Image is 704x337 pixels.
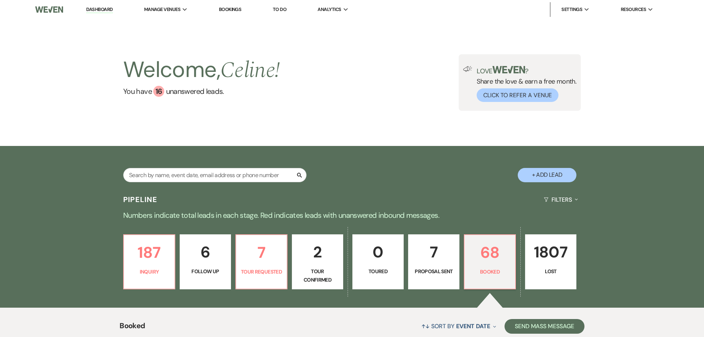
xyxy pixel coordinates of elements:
[464,234,516,289] a: 68Booked
[621,6,646,13] span: Resources
[88,209,616,221] p: Numbers indicate total leads in each stage. Red indicates leads with unanswered inbound messages.
[472,66,576,102] div: Share the love & earn a free month.
[357,240,399,264] p: 0
[123,86,280,97] a: You have 16 unanswered leads.
[120,320,145,336] span: Booked
[153,86,164,97] div: 16
[352,234,404,289] a: 0Toured
[421,322,430,330] span: ↑↓
[128,268,170,276] p: Inquiry
[123,168,307,182] input: Search by name, event date, email address or phone number
[541,190,581,209] button: Filters
[492,66,525,73] img: weven-logo-green.svg
[456,322,490,330] span: Event Date
[318,6,341,13] span: Analytics
[505,319,584,334] button: Send Mass Message
[35,2,63,17] img: Weven Logo
[413,240,455,264] p: 7
[123,234,175,289] a: 187Inquiry
[184,267,226,275] p: Follow Up
[241,268,282,276] p: Tour Requested
[477,66,576,74] p: Love ?
[273,6,286,12] a: To Do
[413,267,455,275] p: Proposal Sent
[86,6,113,13] a: Dashboard
[525,234,576,289] a: 1807Lost
[180,234,231,289] a: 6Follow Up
[469,240,511,265] p: 68
[561,6,582,13] span: Settings
[408,234,459,289] a: 7Proposal Sent
[235,234,287,289] a: 7Tour Requested
[530,267,572,275] p: Lost
[123,54,280,86] h2: Welcome,
[184,240,226,264] p: 6
[220,54,280,87] span: Celine !
[297,267,338,284] p: Tour Confirmed
[241,240,282,265] p: 7
[128,240,170,265] p: 187
[530,240,572,264] p: 1807
[123,194,158,205] h3: Pipeline
[469,268,511,276] p: Booked
[418,316,499,336] button: Sort By Event Date
[463,66,472,72] img: loud-speaker-illustration.svg
[477,88,558,102] button: Click to Refer a Venue
[357,267,399,275] p: Toured
[292,234,343,289] a: 2Tour Confirmed
[297,240,338,264] p: 2
[219,6,242,12] a: Bookings
[144,6,180,13] span: Manage Venues
[518,168,576,182] button: + Add Lead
